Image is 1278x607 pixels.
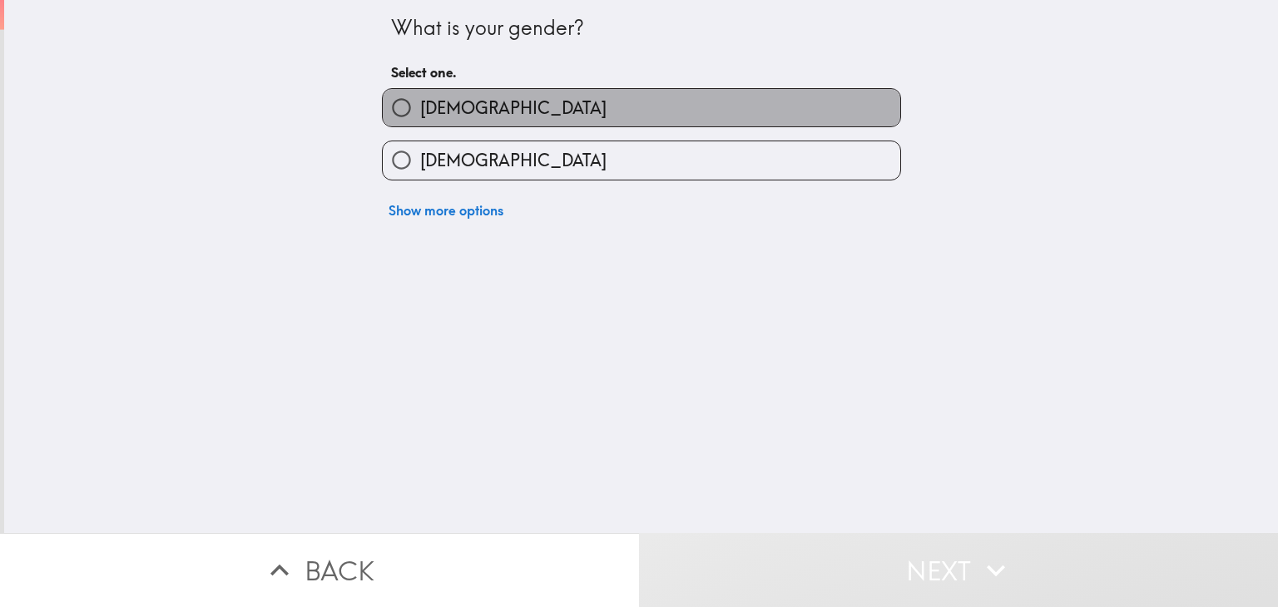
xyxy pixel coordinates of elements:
[383,141,900,179] button: [DEMOGRAPHIC_DATA]
[383,89,900,126] button: [DEMOGRAPHIC_DATA]
[420,96,607,120] span: [DEMOGRAPHIC_DATA]
[391,14,892,42] div: What is your gender?
[382,194,510,227] button: Show more options
[391,63,892,81] h6: Select one.
[639,533,1278,607] button: Next
[420,149,607,172] span: [DEMOGRAPHIC_DATA]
